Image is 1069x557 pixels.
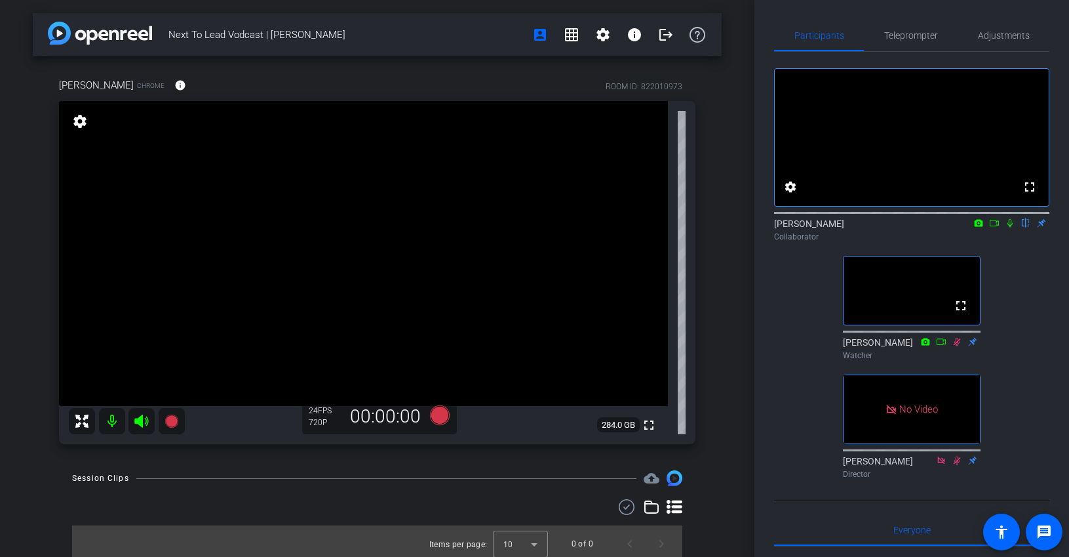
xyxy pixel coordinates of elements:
span: Destinations for your clips [644,470,659,486]
div: Items per page: [429,538,488,551]
mat-icon: accessibility [994,524,1009,540]
mat-icon: settings [71,113,89,129]
mat-icon: fullscreen [641,417,657,433]
span: No Video [899,403,938,415]
mat-icon: grid_on [564,27,579,43]
span: Adjustments [978,31,1030,40]
div: Watcher [843,350,981,361]
span: Next To Lead Vodcast | [PERSON_NAME] [168,22,524,48]
img: app-logo [48,22,152,45]
div: ROOM ID: 822010973 [606,81,682,93]
div: 0 of 0 [572,537,593,550]
mat-icon: info [627,27,642,43]
mat-icon: settings [783,179,798,195]
mat-icon: message [1036,524,1052,540]
div: [PERSON_NAME] [843,336,981,361]
mat-icon: cloud_upload [644,470,659,486]
mat-icon: fullscreen [953,298,969,314]
span: [PERSON_NAME] [59,78,134,93]
div: 24 [309,405,341,416]
div: Session Clips [72,472,129,485]
span: Everyone [893,526,931,535]
mat-icon: flip [1018,217,1034,228]
div: Director [843,468,981,480]
mat-icon: logout [658,27,674,43]
span: Teleprompter [884,31,938,40]
div: Collaborator [774,231,1049,243]
mat-icon: info [174,79,186,91]
mat-icon: account_box [532,27,548,43]
img: Session clips [667,470,682,486]
span: FPS [318,406,332,415]
div: 720P [309,417,341,428]
mat-icon: settings [595,27,611,43]
span: 284.0 GB [597,417,640,433]
div: 00:00:00 [341,405,429,428]
div: [PERSON_NAME] [774,217,1049,243]
div: [PERSON_NAME] [843,455,981,480]
span: Participants [794,31,844,40]
mat-icon: fullscreen [1022,179,1038,195]
span: Chrome [137,81,165,91]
